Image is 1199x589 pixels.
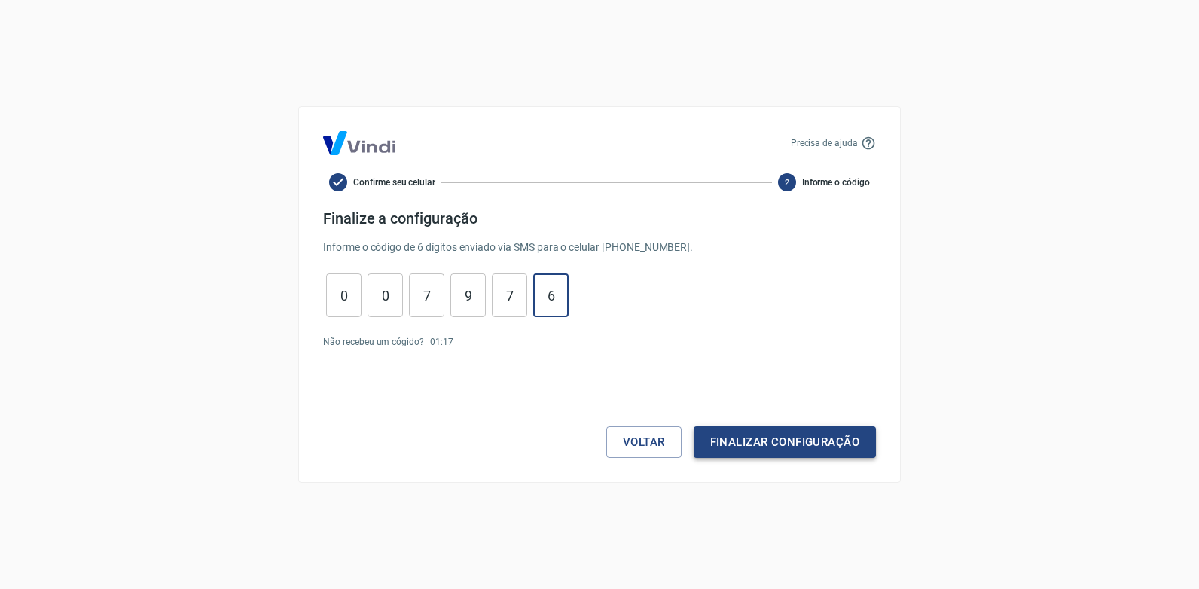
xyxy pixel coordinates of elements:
span: Confirme seu celular [353,175,435,189]
text: 2 [785,178,789,188]
img: Logo Vind [323,131,395,155]
button: Voltar [606,426,682,458]
button: Finalizar configuração [694,426,876,458]
p: Precisa de ajuda [791,136,858,150]
h4: Finalize a configuração [323,209,876,227]
p: 01 : 17 [430,335,453,349]
span: Informe o código [802,175,870,189]
p: Não recebeu um cógido? [323,335,424,349]
p: Informe o código de 6 dígitos enviado via SMS para o celular [PHONE_NUMBER] . [323,240,876,255]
